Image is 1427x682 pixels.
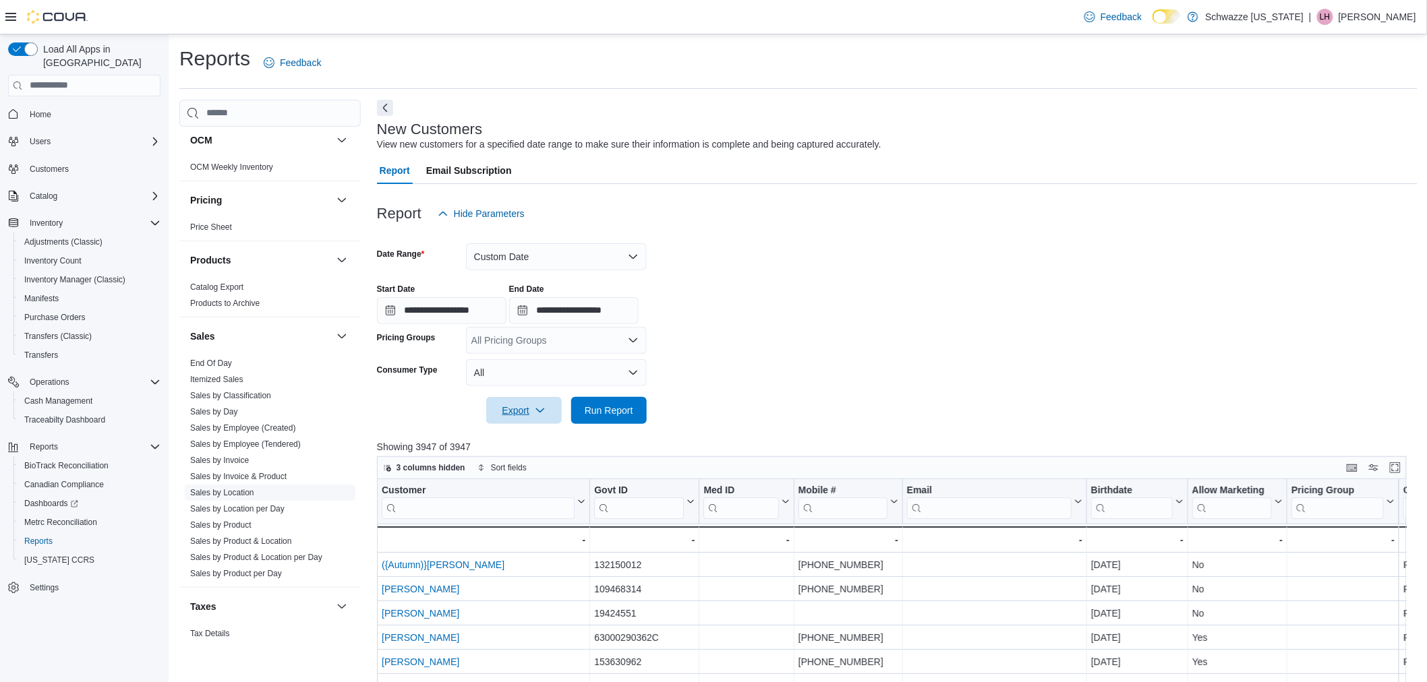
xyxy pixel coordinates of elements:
[190,374,243,385] span: Itemized Sales
[334,598,350,615] button: Taxes
[27,10,88,24] img: Cova
[190,282,243,292] span: Catalog Export
[1153,9,1181,24] input: Dark Mode
[24,160,161,177] span: Customers
[190,471,287,482] span: Sales by Invoice & Product
[24,133,161,150] span: Users
[190,629,230,638] a: Tax Details
[190,600,331,613] button: Taxes
[13,289,166,308] button: Manifests
[486,397,562,424] button: Export
[19,253,161,269] span: Inventory Count
[190,133,331,147] button: OCM
[179,45,250,72] h1: Reports
[1192,484,1272,497] div: Allow Marketing
[1192,484,1272,518] div: Allow Marketing
[1387,460,1403,476] button: Enter fullscreen
[334,132,350,148] button: OCM
[24,579,161,596] span: Settings
[24,580,64,596] a: Settings
[24,188,63,204] button: Catalog
[382,632,459,643] a: [PERSON_NAME]
[19,272,131,288] a: Inventory Manager (Classic)
[1192,605,1283,621] div: No
[13,232,166,251] button: Adjustments (Classic)
[30,136,51,147] span: Users
[798,581,898,597] div: [PHONE_NUMBER]
[19,412,161,428] span: Traceabilty Dashboard
[190,162,273,172] a: OCM Weekly Inventory
[466,243,647,270] button: Custom Date
[190,375,243,384] a: Itemized Sales
[334,328,350,344] button: Sales
[24,133,56,150] button: Users
[19,347,63,363] a: Transfers
[19,476,109,493] a: Canadian Compliance
[190,536,292,547] span: Sales by Product & Location
[3,187,166,206] button: Catalog
[703,484,778,518] div: Med ID
[190,390,271,401] span: Sales by Classification
[30,582,59,593] span: Settings
[19,476,161,493] span: Canadian Compliance
[1366,460,1382,476] button: Display options
[703,484,778,497] div: Med ID
[380,157,410,184] span: Report
[1344,460,1360,476] button: Keyboard shortcuts
[1091,484,1173,497] div: Birthdate
[594,605,695,621] div: 19424551
[509,297,639,324] input: Press the down key to open a popover containing a calendar.
[3,437,166,456] button: Reports
[190,553,322,562] a: Sales by Product & Location per Day
[585,404,633,417] span: Run Report
[190,423,296,433] span: Sales by Employee (Created)
[1192,557,1283,573] div: No
[190,504,285,514] a: Sales by Location per Day
[30,441,58,452] span: Reports
[703,484,789,518] button: Med ID
[1291,532,1395,548] div: -
[907,484,1072,518] div: Email
[19,272,161,288] span: Inventory Manager (Classic)
[3,159,166,179] button: Customers
[190,600,216,613] h3: Taxes
[1309,9,1312,25] p: |
[19,309,161,325] span: Purchase Orders
[24,555,94,565] span: [US_STATE] CCRS
[190,568,282,579] span: Sales by Product per Day
[190,536,292,546] a: Sales by Product & Location
[24,374,161,390] span: Operations
[24,215,68,231] button: Inventory
[1091,629,1184,646] div: [DATE]
[378,460,471,476] button: 3 columns hidden
[907,484,1072,497] div: Email
[24,498,78,509] span: Dashboards
[190,520,252,530] a: Sales by Product
[494,397,554,424] span: Export
[3,104,166,124] button: Home
[190,358,232,369] span: End Of Day
[179,355,361,587] div: Sales
[30,191,57,201] span: Catalog
[19,309,91,325] a: Purchase Orders
[190,488,254,497] a: Sales by Location
[377,121,482,137] h3: New Customers
[1091,484,1184,518] button: Birthdate
[24,188,161,204] span: Catalog
[377,137,881,152] div: View new customers for a specified date range to make sure their information is complete and bein...
[179,279,361,317] div: Products
[24,414,105,425] span: Traceabilty Dashboard
[190,222,232,232] a: Price Sheet
[190,407,238,416] a: Sales by Day
[426,157,512,184] span: Email Subscription
[594,484,684,518] div: Govt ID
[13,494,166,513] a: Dashboards
[19,458,114,474] a: BioTrack Reconciliation
[190,628,230,639] span: Tax Details
[190,359,232,368] a: End Of Day
[1192,629,1283,646] div: Yes
[30,109,51,120] span: Home
[24,237,103,247] span: Adjustments (Classic)
[179,219,361,241] div: Pricing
